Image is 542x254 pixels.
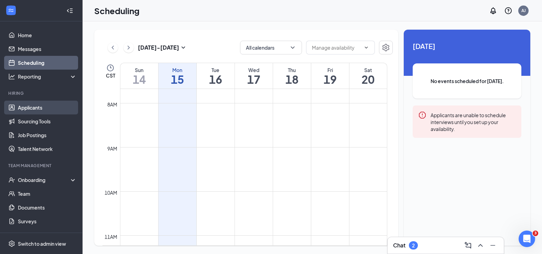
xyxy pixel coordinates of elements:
button: ComposeMessage [463,240,474,251]
div: Onboarding [18,176,71,183]
button: Settings [379,41,393,54]
svg: ChevronDown [289,44,296,51]
button: ChevronUp [475,240,486,251]
h1: Scheduling [94,5,140,17]
div: 9am [106,145,119,152]
div: Switch to admin view [18,240,66,247]
svg: ChevronDown [364,45,369,50]
h1: 16 [197,73,235,85]
a: Talent Network [18,142,77,156]
h1: 20 [349,73,387,85]
span: CST [106,72,115,79]
div: Applicants are unable to schedule interviews until you set up your availability. [431,111,516,132]
div: Tue [197,67,235,73]
svg: Analysis [8,73,15,80]
svg: ChevronUp [476,241,485,250]
svg: Collapse [66,7,73,14]
a: September 18, 2025 [273,63,311,89]
a: Team [18,187,77,201]
div: Thu [273,67,311,73]
a: September 16, 2025 [197,63,235,89]
h3: [DATE] - [DATE] [138,44,179,51]
a: September 14, 2025 [120,63,158,89]
a: September 17, 2025 [235,63,273,89]
div: Team Management [8,163,75,169]
svg: Settings [382,43,390,52]
div: Wed [235,67,273,73]
div: Fri [311,67,349,73]
h1: 15 [159,73,196,85]
span: 3 [533,231,538,236]
button: ChevronLeft [108,42,118,53]
svg: QuestionInfo [504,7,512,15]
svg: ComposeMessage [464,241,472,250]
div: Sat [349,67,387,73]
svg: ChevronLeft [109,43,116,52]
svg: SmallChevronDown [179,43,187,52]
a: Scheduling [18,56,77,70]
input: Manage availability [312,44,361,51]
h1: 18 [273,73,311,85]
a: Home [18,28,77,42]
a: Documents [18,201,77,214]
div: Sun [120,67,158,73]
svg: Notifications [489,7,497,15]
h1: 14 [120,73,158,85]
svg: WorkstreamLogo [8,7,14,14]
div: 11am [103,233,119,241]
span: [DATE] [413,41,521,51]
div: AJ [521,8,526,13]
button: ChevronRight [123,42,134,53]
a: Sourcing Tools [18,114,77,128]
a: September 19, 2025 [311,63,349,89]
a: Messages [18,42,77,56]
svg: Settings [8,240,15,247]
a: September 20, 2025 [349,63,387,89]
svg: ChevronRight [125,43,132,52]
button: All calendarsChevronDown [240,41,302,54]
svg: Clock [106,64,115,72]
a: September 15, 2025 [159,63,196,89]
div: Reporting [18,73,77,80]
h1: 17 [235,73,273,85]
h1: 19 [311,73,349,85]
div: 8am [106,101,119,108]
h3: Chat [393,242,405,249]
div: 10am [103,189,119,196]
a: Applicants [18,101,77,114]
svg: Error [418,111,426,119]
div: Mon [159,67,196,73]
svg: Minimize [489,241,497,250]
iframe: Intercom live chat [519,231,535,247]
button: Minimize [487,240,498,251]
div: 2 [412,243,415,248]
div: Hiring [8,90,75,96]
span: No events scheduled for [DATE]. [426,77,508,85]
a: Surveys [18,214,77,228]
a: Job Postings [18,128,77,142]
svg: UserCheck [8,176,15,183]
